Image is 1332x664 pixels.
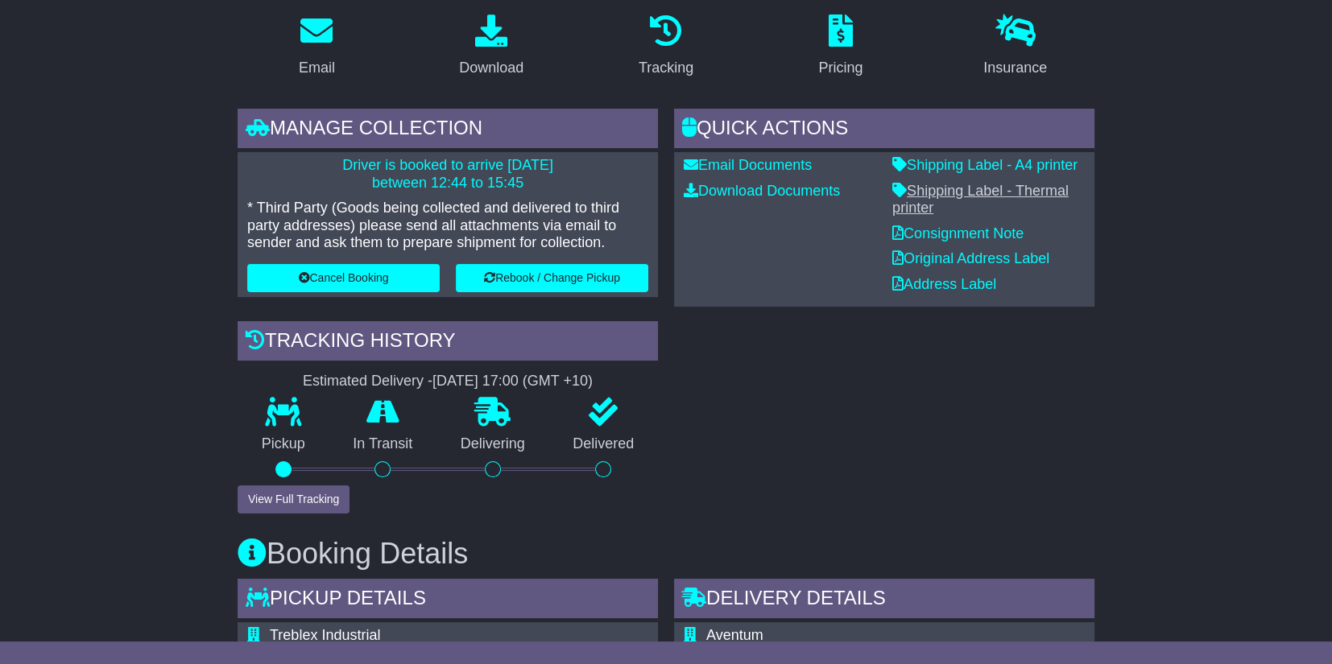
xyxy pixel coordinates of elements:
div: [DATE] 17:00 (GMT +10) [432,373,593,390]
a: Original Address Label [892,250,1049,266]
div: Pricing [818,57,862,79]
div: Tracking [639,57,693,79]
div: Tracking history [238,321,658,365]
div: Insurance [983,57,1047,79]
span: Treblex Industrial [270,627,380,643]
div: Estimated Delivery - [238,373,658,390]
a: Tracking [628,9,704,85]
div: Download [459,57,523,79]
p: Delivered [549,435,659,453]
p: In Transit [329,435,437,453]
div: Quick Actions [674,109,1094,152]
div: Email [299,57,335,79]
a: Address Label [892,276,996,292]
p: Pickup [238,435,329,453]
a: Pricing [808,9,873,85]
div: Pickup Details [238,579,658,622]
p: Delivering [436,435,549,453]
button: Rebook / Change Pickup [456,264,648,292]
a: Insurance [973,9,1057,85]
a: Download [449,9,534,85]
a: Email [288,9,345,85]
a: Shipping Label - A4 printer [892,157,1078,173]
p: Driver is booked to arrive [DATE] between 12:44 to 15:45 [247,157,648,192]
div: Manage collection [238,109,658,152]
a: Email Documents [684,157,812,173]
h3: Booking Details [238,538,1094,570]
a: Download Documents [684,183,840,199]
a: Shipping Label - Thermal printer [892,183,1069,217]
p: * Third Party (Goods being collected and delivered to third party addresses) please send all atta... [247,200,648,252]
button: Cancel Booking [247,264,440,292]
div: Delivery Details [674,579,1094,622]
button: View Full Tracking [238,485,350,513]
a: Consignment Note [892,225,1024,241]
span: Aventum [706,627,763,643]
